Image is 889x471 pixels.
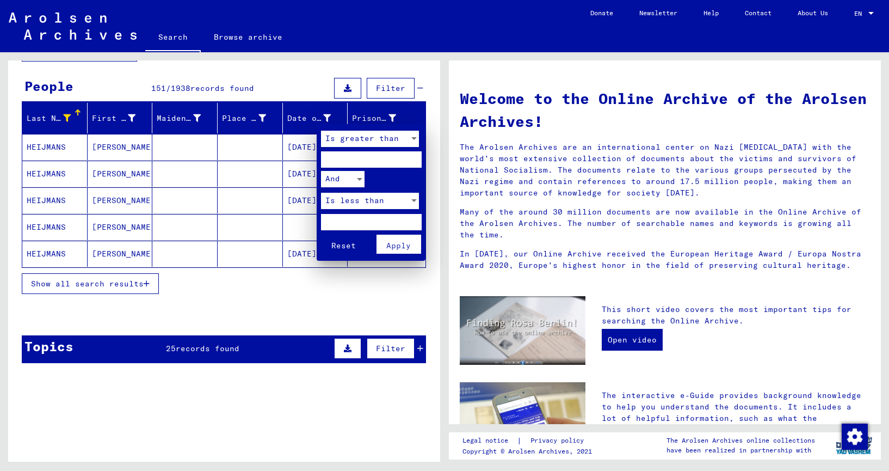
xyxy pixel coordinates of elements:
[841,423,867,449] div: Change consent
[376,235,422,254] button: Apply
[331,241,356,250] span: Reset
[321,235,366,254] button: Reset
[386,241,411,250] span: Apply
[325,133,399,143] span: Is greater than
[325,174,340,183] span: And
[325,195,384,205] span: Is less than
[842,424,868,450] img: Change consent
